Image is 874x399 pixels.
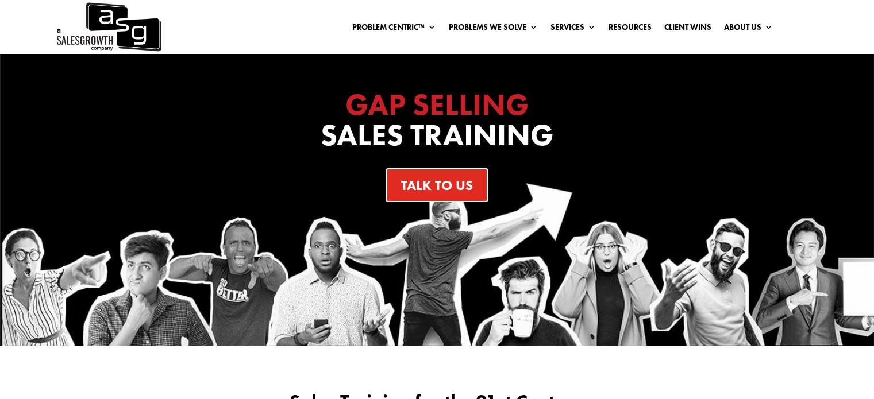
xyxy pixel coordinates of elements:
[449,23,538,36] a: Problems We Solve
[724,23,773,36] a: About Us
[386,168,488,202] a: Talk To Us
[352,23,436,36] a: Problem Centric™
[609,23,652,36] a: Resources
[345,85,529,124] span: GAP SELLING
[664,23,711,36] a: Client Wins
[207,90,667,156] h1: Sales Training
[550,23,596,36] a: Services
